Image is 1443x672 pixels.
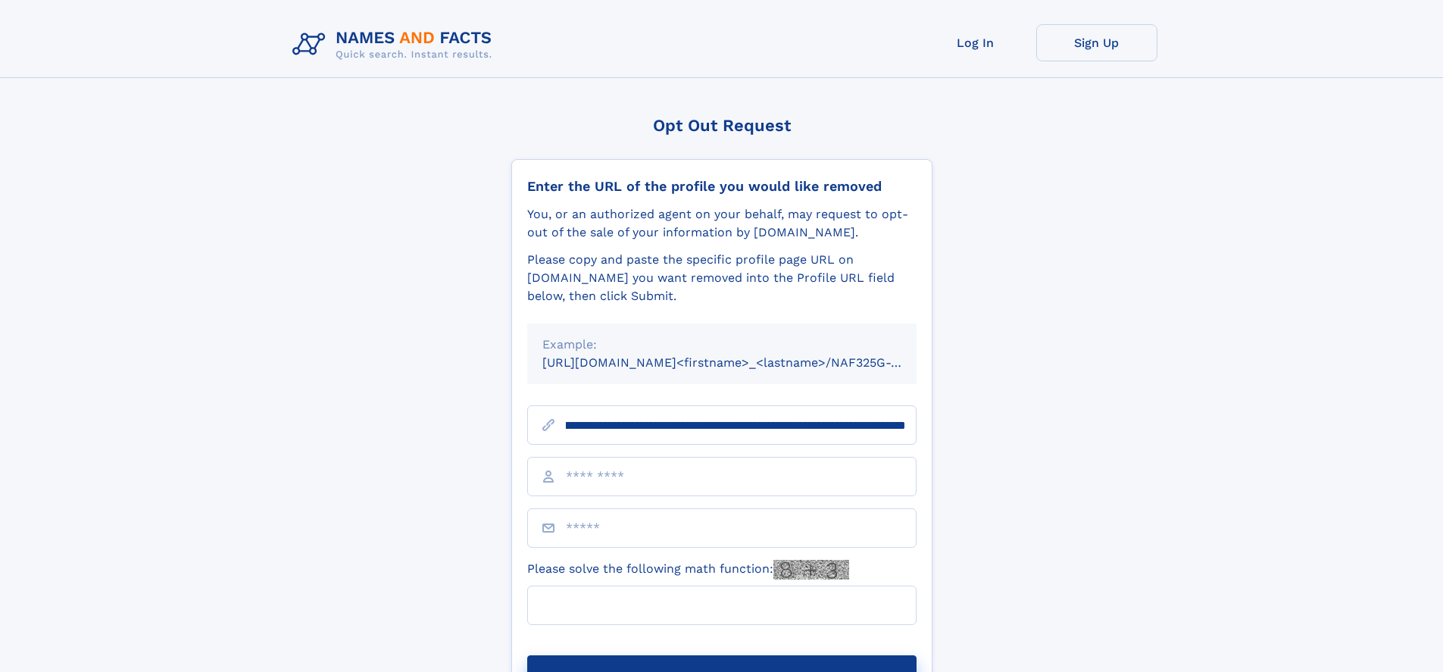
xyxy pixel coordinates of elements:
[286,24,504,65] img: Logo Names and Facts
[527,205,917,242] div: You, or an authorized agent on your behalf, may request to opt-out of the sale of your informatio...
[527,251,917,305] div: Please copy and paste the specific profile page URL on [DOMAIN_NAME] you want removed into the Pr...
[542,336,901,354] div: Example:
[527,178,917,195] div: Enter the URL of the profile you would like removed
[915,24,1036,61] a: Log In
[1036,24,1157,61] a: Sign Up
[542,355,945,370] small: [URL][DOMAIN_NAME]<firstname>_<lastname>/NAF325G-xxxxxxxx
[527,560,849,580] label: Please solve the following math function:
[511,116,932,135] div: Opt Out Request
